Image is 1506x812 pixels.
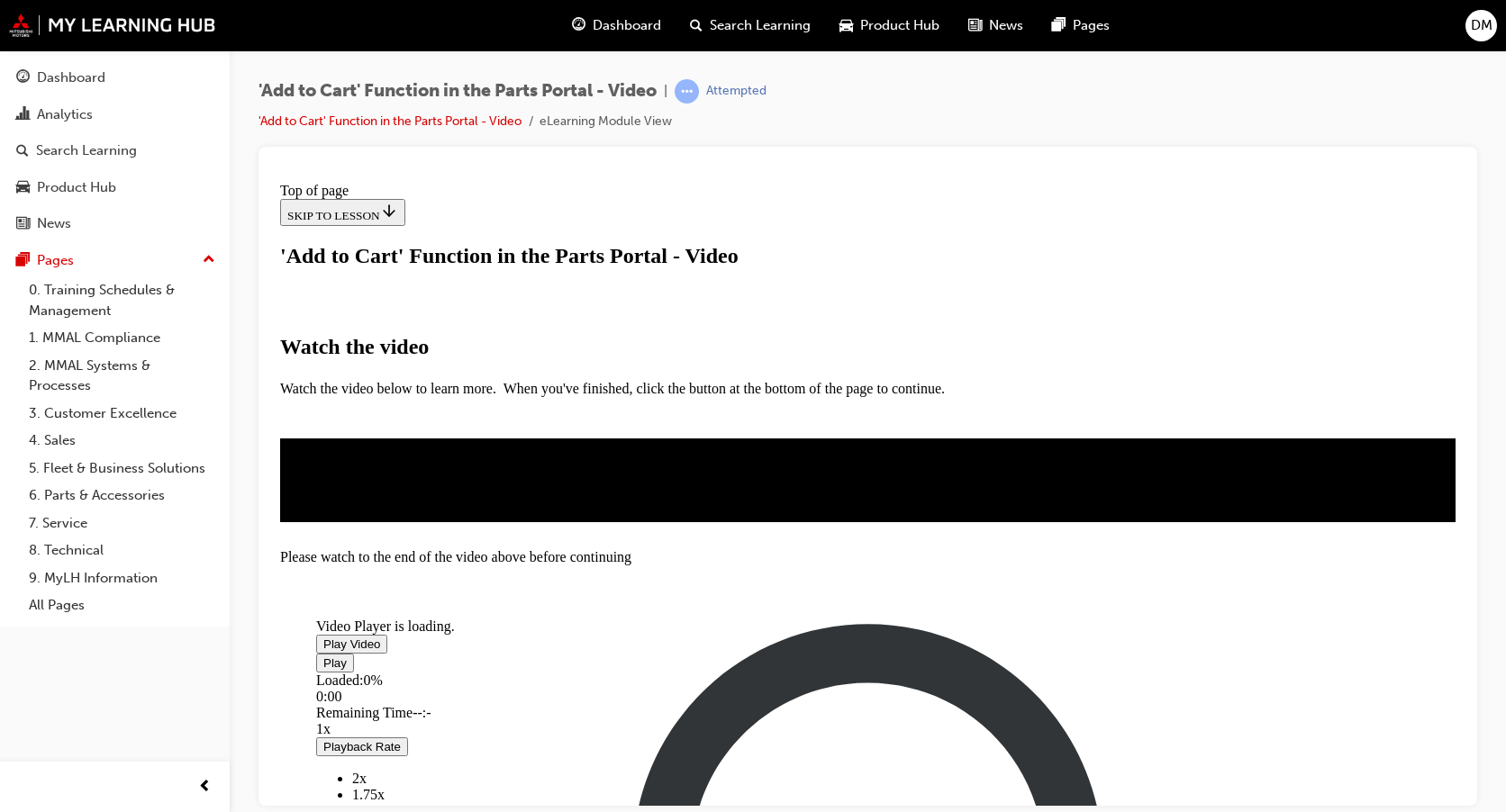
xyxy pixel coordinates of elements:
a: Analytics [7,98,222,131]
a: 2. MMAL Systems & Processes [22,352,222,400]
div: Please watch to the end of the video above before continuing [7,374,1183,390]
span: car-icon [16,180,30,196]
span: guage-icon [572,14,585,37]
a: 1. MMAL Compliance [22,324,222,352]
span: Dashboard [593,15,661,36]
span: prev-icon [198,776,212,798]
span: 'Add to Cart' Function in the Parts Portal - Video [259,81,657,102]
button: DashboardAnalyticsSearch LearningProduct HubNews [7,58,222,244]
span: pages-icon [1052,14,1066,37]
a: News [7,207,222,240]
span: up-icon [203,248,215,272]
a: Dashboard [7,61,222,95]
span: search-icon [690,14,703,37]
span: search-icon [16,143,29,159]
button: SKIP TO LESSON [7,23,132,50]
a: All Pages [22,591,222,619]
div: Dashboard [37,68,105,88]
div: Video player [43,304,1147,305]
h1: 'Add to Cart' Function in the Parts Portal - Video [7,68,1183,93]
div: Analytics [37,104,93,125]
a: 'Add to Cart' Function in the Parts Portal - Video [259,113,522,129]
a: 4. Sales [22,427,222,455]
button: DM [1465,10,1497,41]
button: Pages [7,244,222,277]
span: SKIP TO LESSON [14,33,125,47]
img: mmal [9,14,216,37]
a: 8. Technical [22,537,222,564]
a: guage-iconDashboard [558,7,676,44]
span: chart-icon [16,107,30,123]
p: Watch the video below to learn more. When you've finished, click the button at the bottom of the ... [7,205,1183,221]
span: | [664,81,667,102]
a: search-iconSearch Learning [676,7,825,44]
span: Pages [1073,15,1110,36]
a: car-iconProduct Hub [825,7,954,44]
div: Pages [37,250,74,271]
span: Product Hub [860,15,939,36]
div: Attempted [706,83,767,100]
span: DM [1471,15,1492,36]
div: News [37,213,71,234]
div: Top of page [7,7,1183,23]
span: guage-icon [16,70,30,86]
span: learningRecordVerb_ATTEMPT-icon [675,79,699,104]
a: 3. Customer Excellence [22,400,222,428]
a: 9. MyLH Information [22,564,222,592]
div: Search Learning [36,140,137,161]
span: news-icon [16,216,30,232]
span: car-icon [839,14,853,37]
div: Product Hub [37,177,116,198]
a: 0. Training Schedules & Management [22,276,222,324]
a: news-iconNews [954,7,1038,44]
a: Product Hub [7,171,222,204]
strong: Watch the video [7,159,156,183]
a: Search Learning [7,134,222,167]
a: 7. Service [22,510,222,537]
li: eLearning Module View [540,112,672,132]
span: Search Learning [710,15,811,36]
a: 6. Parts & Accessories [22,482,222,510]
span: news-icon [968,14,982,37]
span: pages-icon [16,253,30,269]
a: pages-iconPages [1038,7,1124,44]
span: News [989,15,1023,36]
a: 5. Fleet & Business Solutions [22,455,222,483]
